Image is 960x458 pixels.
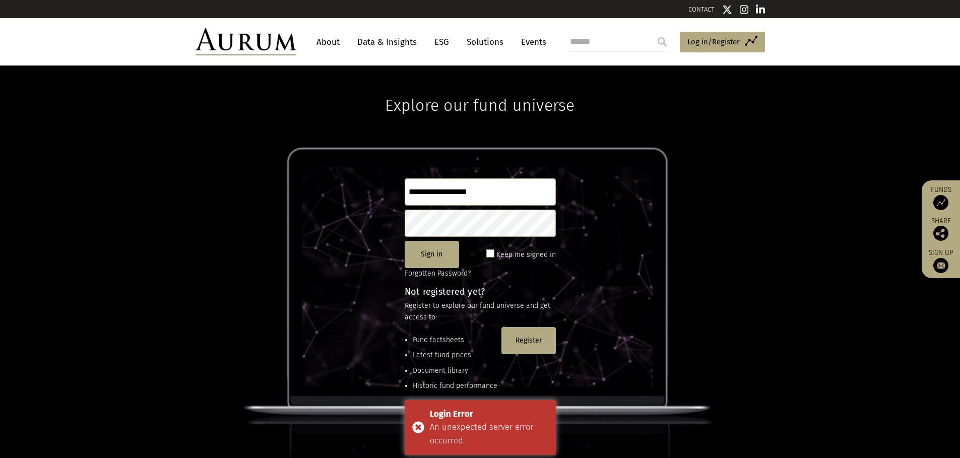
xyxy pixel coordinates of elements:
h4: Not registered yet? [405,287,556,296]
button: Sign in [405,241,459,268]
label: Keep me signed in [496,249,556,261]
a: Log in/Register [680,32,765,53]
a: CONTACT [688,6,715,13]
img: Instagram icon [740,5,749,15]
img: Twitter icon [722,5,732,15]
p: Register to explore our fund universe and get access to: [405,300,556,323]
button: Register [501,327,556,354]
a: ESG [429,33,454,51]
li: Historic fund performance [413,380,497,391]
a: Forgotten Password? [405,269,471,278]
a: Sign up [927,248,955,273]
h1: Explore our fund universe [385,66,574,115]
div: Login Error [430,408,548,421]
span: Log in/Register [687,36,740,48]
img: Sign up to our newsletter [933,258,948,273]
img: Share this post [933,226,948,241]
a: Events [516,33,546,51]
div: An unexpected server error occurred. [430,421,548,447]
img: Access Funds [933,195,948,210]
div: Share [927,218,955,241]
a: About [311,33,345,51]
a: Funds [927,185,955,210]
li: Document library [413,365,497,376]
img: Linkedin icon [756,5,765,15]
a: Data & Insights [352,33,422,51]
a: Solutions [462,33,508,51]
li: Latest fund prices [413,350,497,361]
li: Fund factsheets [413,335,497,346]
img: Aurum [196,28,296,55]
input: Submit [652,32,672,52]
